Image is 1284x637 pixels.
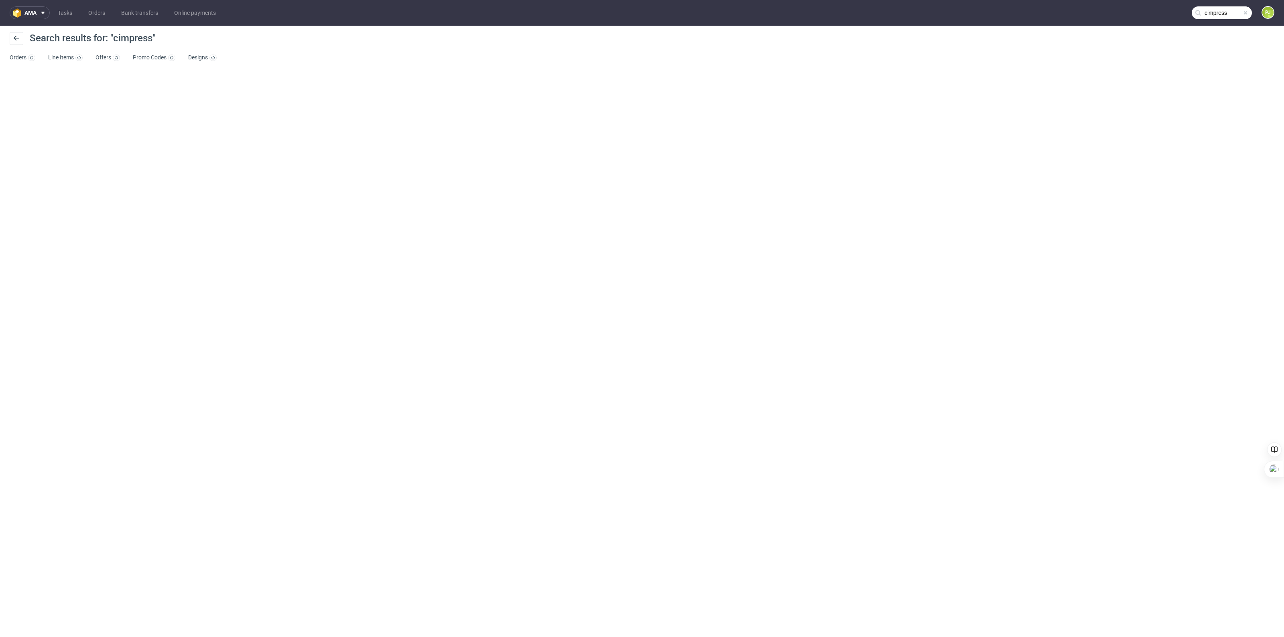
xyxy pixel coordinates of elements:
img: logo [13,8,24,18]
figcaption: PJ [1262,7,1274,18]
a: Line Items [48,51,83,64]
a: Online payments [169,6,221,19]
span: ama [24,10,37,16]
a: Offers [95,51,120,64]
a: Orders [10,51,35,64]
span: Search results for: "cimpress" [30,32,156,44]
button: ama [10,6,50,19]
a: Tasks [53,6,77,19]
a: Bank transfers [116,6,163,19]
a: Orders [83,6,110,19]
a: Designs [188,51,217,64]
a: Promo Codes [133,51,175,64]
